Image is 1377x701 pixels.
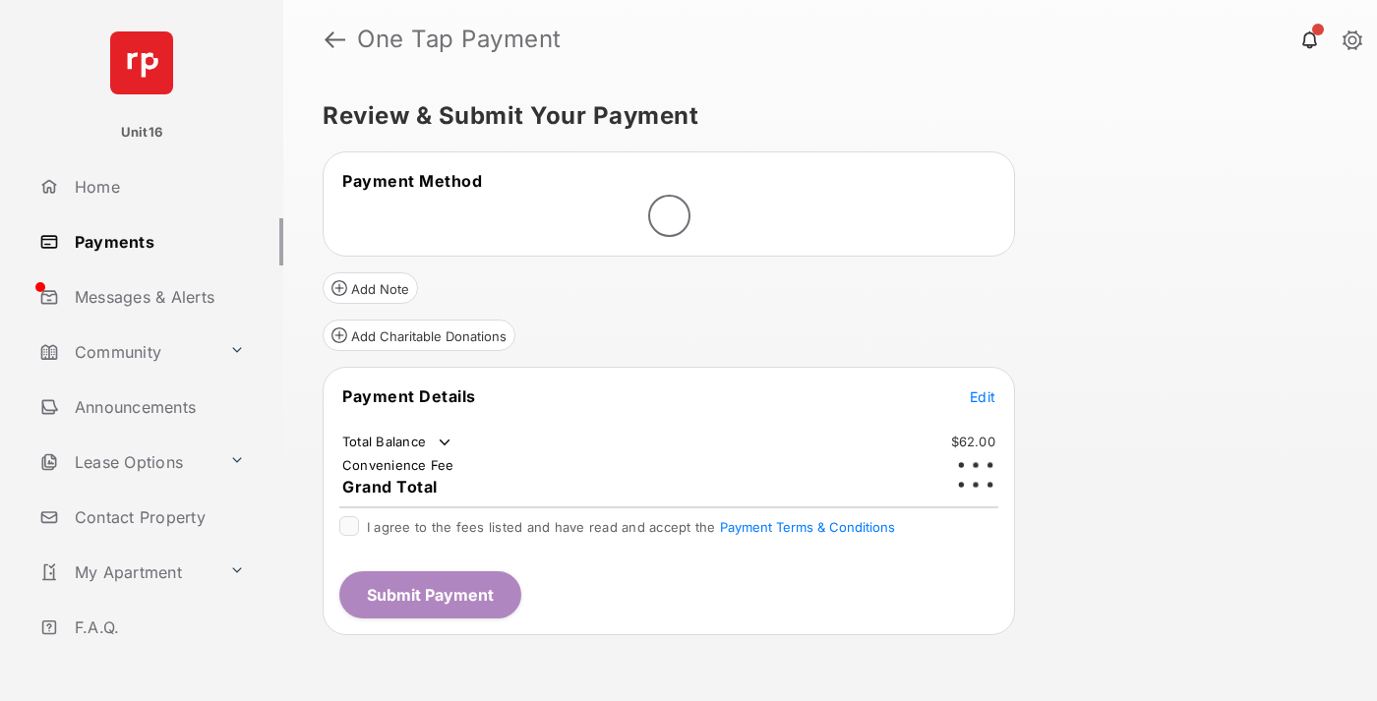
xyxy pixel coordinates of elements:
span: Grand Total [342,477,438,497]
td: $62.00 [950,433,997,450]
h5: Review & Submit Your Payment [323,104,1322,128]
button: Add Charitable Donations [323,320,515,351]
button: Add Note [323,272,418,304]
img: svg+xml;base64,PHN2ZyB4bWxucz0iaHR0cDovL3d3dy53My5vcmcvMjAwMC9zdmciIHdpZHRoPSI2NCIgaGVpZ2h0PSI2NC... [110,31,173,94]
td: Total Balance [341,433,454,452]
button: Edit [970,386,995,406]
a: Announcements [31,383,283,431]
span: Edit [970,388,995,405]
a: Payments [31,218,283,265]
span: I agree to the fees listed and have read and accept the [367,519,895,535]
p: Unit16 [121,123,163,143]
a: F.A.Q. [31,604,283,651]
span: Payment Details [342,386,476,406]
td: Convenience Fee [341,456,455,474]
a: Messages & Alerts [31,273,283,321]
a: Contact Property [31,494,283,541]
a: Community [31,328,221,376]
a: My Apartment [31,549,221,596]
a: Lease Options [31,438,221,486]
span: Payment Method [342,171,482,191]
strong: One Tap Payment [357,28,562,51]
button: I agree to the fees listed and have read and accept the [720,519,895,535]
a: Home [31,163,283,210]
button: Submit Payment [339,571,521,618]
